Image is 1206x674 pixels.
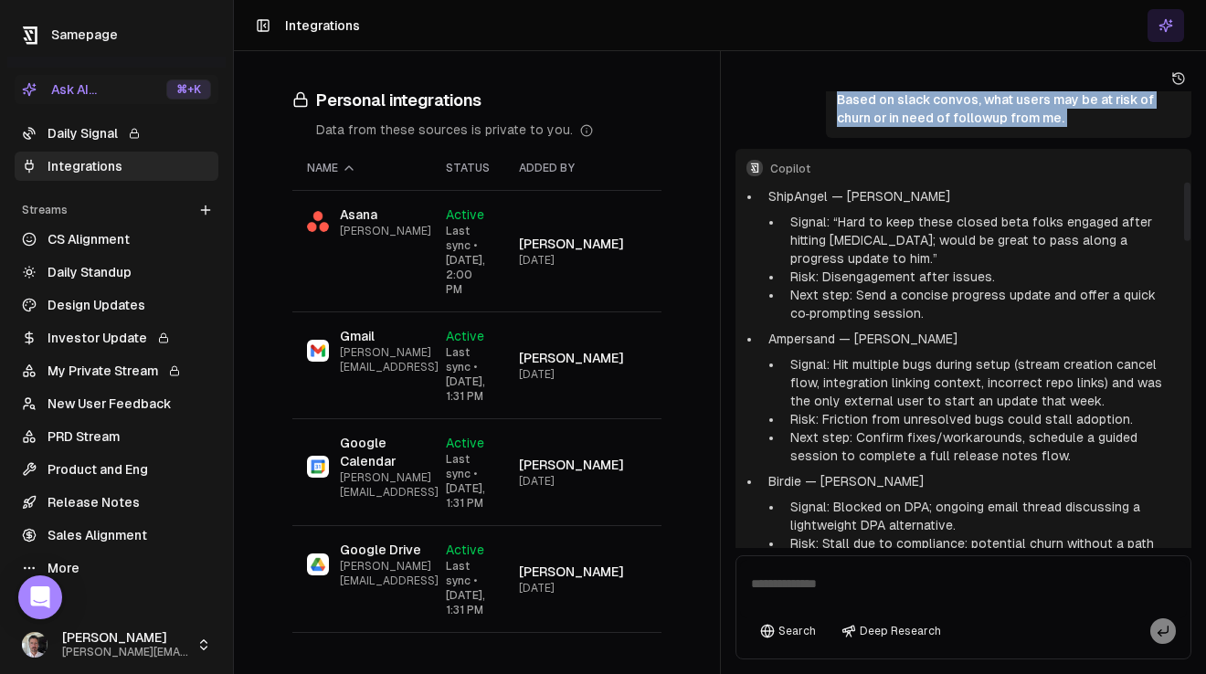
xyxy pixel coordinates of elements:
li: Risk: Disengagement after issues. [783,268,1181,286]
span: Gmail [340,327,439,345]
span: Active [446,207,484,222]
span: [PERSON_NAME] [519,458,624,472]
a: Daily Signal [15,119,218,148]
span: [PERSON_NAME] [340,224,431,238]
span: Samepage [51,27,118,42]
li: Signal: “Hard to keep these closed beta folks engaged after hitting [MEDICAL_DATA]; would be grea... [783,213,1181,268]
li: Signal: Blocked on DPA; ongoing email thread discussing a lightweight DPA alternative. [783,498,1181,534]
a: New User Feedback [15,389,218,418]
span: Asana [340,205,431,224]
a: Product and Eng [15,455,218,484]
div: [DATE] [519,474,624,489]
div: Streams [15,195,218,225]
a: CS Alignment [15,225,218,254]
div: [DATE] [519,253,624,268]
a: More [15,553,218,583]
div: Status [446,161,490,175]
span: Active [446,542,484,557]
span: Active [446,436,484,450]
button: Deep Research [832,618,950,644]
button: Ask AI...⌘+K [15,75,218,104]
span: Copilot [770,162,1181,176]
div: Open Intercom Messenger [18,575,62,619]
div: [DATE] [519,581,624,595]
li: Risk: Stall due to compliance; potential churn without a path forward. [783,534,1181,571]
div: Last sync • [DATE], 1:31 PM [446,345,490,404]
a: Daily Standup [15,258,218,287]
a: My Private Stream [15,356,218,385]
span: Google Calendar [340,434,439,470]
span: [PERSON_NAME][EMAIL_ADDRESS] [62,646,189,659]
span: Active [446,329,484,343]
p: Ampersand — [PERSON_NAME] [768,330,1181,348]
li: Signal: Hit multiple bugs during setup (stream creation cancel flow, integration linking context,... [783,355,1181,410]
div: Added by [519,161,624,175]
a: Sales Alignment [15,521,218,550]
img: Google Calendar [307,456,329,478]
h1: Integrations [285,16,360,35]
div: Name [307,161,417,175]
span: [PERSON_NAME] [519,564,624,579]
a: Investor Update [15,323,218,353]
span: [PERSON_NAME][EMAIL_ADDRESS] [340,559,439,588]
img: Asana [307,211,329,232]
li: Next step: Send a concise progress update and offer a quick co‑prompting session. [783,286,1181,322]
div: Last sync • [DATE], 2:00 PM [446,224,490,297]
img: _image [22,632,48,658]
span: [PERSON_NAME][EMAIL_ADDRESS] [340,345,439,374]
span: [PERSON_NAME] [519,237,624,251]
a: Integrations [15,152,218,181]
div: Last sync • [DATE], 1:31 PM [446,452,490,511]
img: Gmail [307,340,329,362]
button: [PERSON_NAME][PERSON_NAME][EMAIL_ADDRESS] [15,623,218,667]
p: Based on slack convos, what users may be at risk of churn or in need of followup from me. [837,90,1180,127]
div: [DATE] [519,367,624,382]
li: Risk: Friction from unresolved bugs could stall adoption. [783,410,1181,428]
button: Search [751,618,825,644]
h3: Personal integrations [292,88,661,113]
div: Ask AI... [22,80,97,99]
span: [PERSON_NAME] [519,351,624,365]
p: ShipAngel — [PERSON_NAME] [768,187,1181,205]
span: [PERSON_NAME][EMAIL_ADDRESS] [340,470,439,500]
span: Google Drive [340,541,439,559]
li: Next step: Confirm fixes/workarounds, schedule a guided session to complete a full release notes ... [783,428,1181,465]
span: [PERSON_NAME] [62,630,189,647]
a: PRD Stream [15,422,218,451]
a: Design Updates [15,290,218,320]
div: Data from these sources is private to you. [316,121,661,139]
img: Google Drive [307,553,329,575]
div: ⌘ +K [166,79,211,100]
a: Release Notes [15,488,218,517]
div: Last sync • [DATE], 1:31 PM [446,559,490,617]
p: Birdie — [PERSON_NAME] [768,472,1181,490]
